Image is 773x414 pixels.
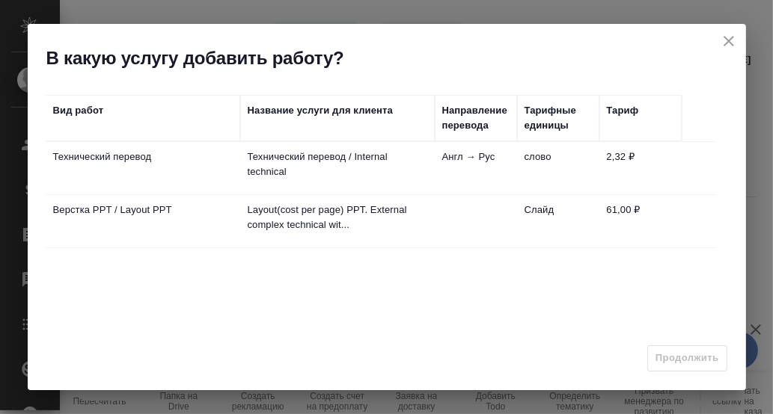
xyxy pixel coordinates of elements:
td: Англ → Рус [435,142,517,194]
td: 2,32 ₽ [599,142,682,194]
button: close [718,30,740,52]
p: Технический перевод / Internal technical [248,149,427,179]
td: Слайд [517,195,599,247]
h2: В какую услугу добавить работу? [46,46,746,70]
td: слово [517,142,599,194]
p: Верстка PPT / Layout PPT [53,203,233,217]
p: Layout(cost per page) PPT. External complex technical wit... [248,203,427,232]
div: Тарифные единицы [525,103,592,133]
div: Название услуги для клиента [248,103,394,118]
td: 61,00 ₽ [599,195,682,247]
div: Направление перевода [442,103,510,133]
p: Технический перевод [53,149,233,164]
div: Вид работ [53,103,104,118]
div: Тариф [607,103,639,118]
